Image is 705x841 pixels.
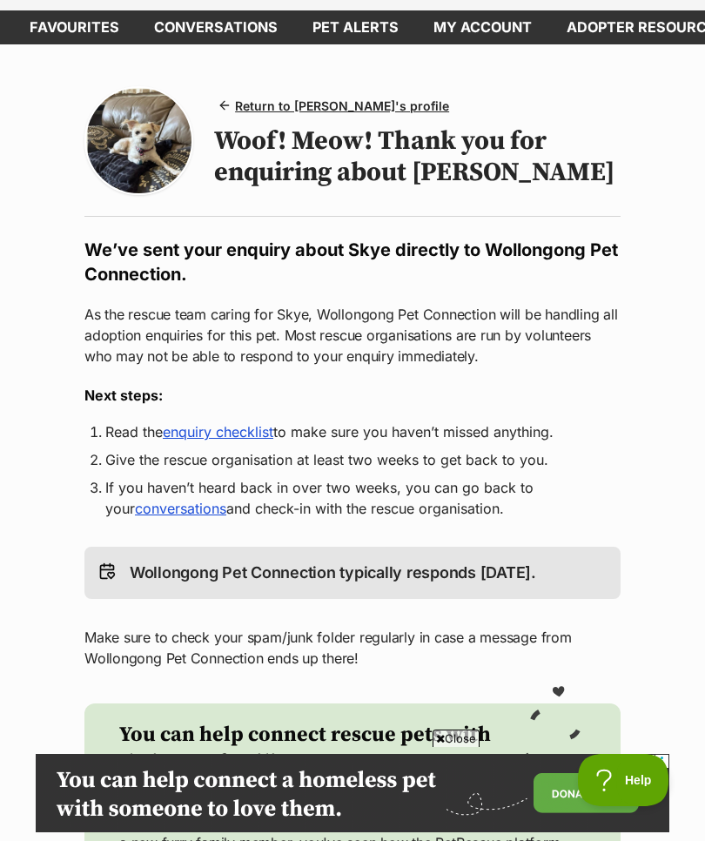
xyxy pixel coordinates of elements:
[12,10,137,44] a: Favourites
[135,500,226,517] a: conversations
[214,125,621,188] h1: Woof! Meow! Thank you for enquiring about [PERSON_NAME]
[86,88,191,193] img: Photo of Skye
[84,238,621,286] h2: We’ve sent your enquiry about Skye directly to Wollongong Pet Connection.
[433,730,480,747] span: Close
[137,10,295,44] a: conversations
[130,561,536,585] p: Wollongong Pet Connection typically responds [DATE].
[36,754,669,832] iframe: Advertisement
[84,385,621,406] h3: Next steps:
[105,477,600,519] li: If you haven’t heard back in over two weeks, you can go back to your and check-in with the rescue...
[214,93,456,118] a: Return to [PERSON_NAME]'s profile
[119,721,516,777] h2: You can help connect rescue pets with their new families.
[578,754,670,806] iframe: Help Scout Beacon - Open
[84,627,621,669] p: Make sure to check your spam/junk folder regularly in case a message from Wollongong Pet Connecti...
[416,10,549,44] a: My account
[163,423,273,441] a: enquiry checklist
[235,97,449,115] span: Return to [PERSON_NAME]'s profile
[84,304,621,367] p: As the rescue team caring for Skye, Wollongong Pet Connection will be handling all adoption enqui...
[105,449,600,470] li: Give the rescue organisation at least two weeks to get back to you.
[105,421,600,442] li: Read the to make sure you haven’t missed anything.
[295,10,416,44] a: Pet alerts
